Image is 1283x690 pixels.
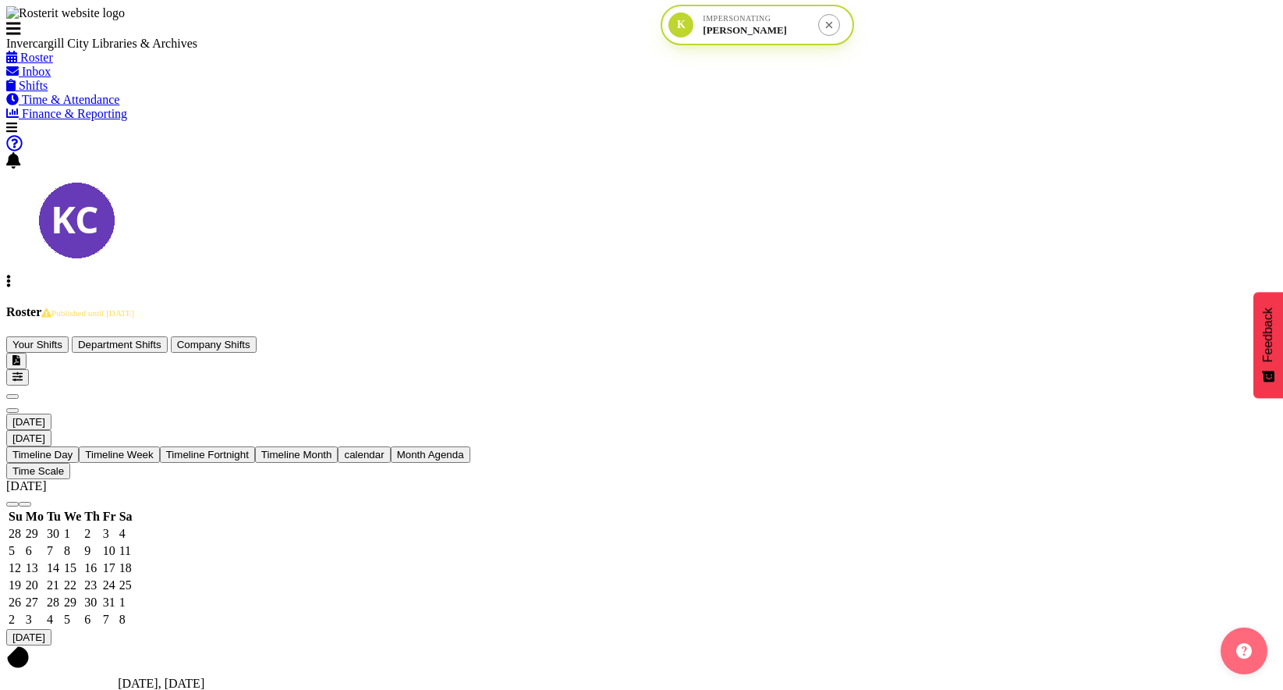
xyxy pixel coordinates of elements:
[47,578,59,592] span: Tuesday, October 21, 2025
[103,613,109,626] span: Friday, November 7, 2025
[6,305,1277,319] h4: Roster
[6,6,125,20] img: Rosterit website logo
[397,449,464,461] span: Month Agenda
[6,479,1277,493] div: title
[103,578,115,592] span: Friday, October 24, 2025
[177,339,250,350] span: Company Shifts
[64,561,76,574] span: Wednesday, October 15, 2025
[12,465,64,477] span: Time Scale
[72,336,168,353] button: Department Shifts
[64,596,76,609] span: Wednesday, October 29, 2025
[22,107,127,120] span: Finance & Reporting
[255,446,338,463] button: Timeline Month
[103,544,115,557] span: Friday, October 10, 2025
[26,561,38,574] span: Monday, October 13, 2025
[344,449,384,461] span: calendar
[119,544,131,557] span: Saturday, October 11, 2025
[9,544,15,557] span: Sunday, October 5, 2025
[6,414,1277,430] div: October 7, 2025
[119,613,126,626] span: Saturday, November 8, 2025
[26,613,32,626] span: Monday, November 3, 2025
[63,509,82,525] th: We
[84,544,90,557] span: Thursday, October 9, 2025
[84,613,90,626] span: Thursday, November 6, 2025
[103,596,115,609] span: Friday, October 31, 2025
[84,578,97,592] span: Thursday, October 23, 2025
[119,527,126,540] span: Saturday, October 4, 2025
[26,544,32,557] span: Monday, October 6, 2025
[6,336,69,353] button: Your Shifts
[119,561,132,574] span: Saturday, October 18, 2025
[84,527,90,540] span: Thursday, October 2, 2025
[6,353,27,369] button: Download a PDF of the roster for the current day
[6,629,51,646] button: Today
[119,596,126,609] span: Saturday, November 1, 2025
[64,544,70,557] span: Wednesday, October 8, 2025
[64,578,76,592] span: Wednesday, October 22, 2025
[20,51,53,64] span: Roster
[818,14,840,36] button: Stop impersonation
[103,527,109,540] span: Friday, October 3, 2025
[6,65,51,78] a: Inbox
[6,79,48,92] a: Shifts
[25,509,44,525] th: Mo
[84,596,97,609] span: Thursday, October 30, 2025
[79,446,159,463] button: Timeline Week
[1261,308,1275,362] span: Feedback
[6,430,51,446] button: Today
[12,449,73,461] span: Timeline Day
[22,93,120,106] span: Time & Attendance
[103,561,115,574] span: Friday, October 17, 2025
[37,181,115,259] img: keyu-chen11672.jpg
[6,502,19,507] button: previous month
[83,509,101,525] th: Th
[6,400,1277,414] div: next period
[9,561,21,574] span: Sunday, October 12, 2025
[6,446,79,463] button: Timeline Day
[47,544,53,557] span: Tuesday, October 7, 2025
[46,509,62,525] th: Tu
[9,613,15,626] span: Sunday, November 2, 2025
[119,578,132,592] span: Saturday, October 25, 2025
[64,613,70,626] span: Wednesday, November 5, 2025
[9,578,21,592] span: Sunday, October 19, 2025
[6,463,70,479] button: Time Scale
[1253,292,1283,398] button: Feedback - Show survey
[171,336,257,353] button: Company Shifts
[9,527,21,540] span: Sunday, September 28, 2025
[26,578,38,592] span: Monday, October 20, 2025
[85,449,153,461] span: Timeline Week
[6,369,29,386] button: Filter Shifts
[6,386,1277,400] div: previous period
[6,408,19,413] button: Next
[261,449,332,461] span: Timeline Month
[47,596,59,609] span: Tuesday, October 28, 2025
[6,93,119,106] a: Time & Attendance
[6,107,127,120] a: Finance & Reporting
[64,527,70,540] span: Wednesday, October 1, 2025
[166,449,249,461] span: Timeline Fortnight
[1236,643,1252,659] img: help-xxl-2.png
[8,509,23,525] th: Su
[22,65,51,78] span: Inbox
[118,677,204,690] span: [DATE], [DATE]
[19,79,48,92] span: Shifts
[12,432,45,444] span: [DATE]
[6,414,51,430] button: October 2025
[78,339,161,350] span: Department Shifts
[160,446,255,463] button: Fortnight
[338,446,390,463] button: Month
[47,527,59,540] span: Tuesday, September 30, 2025
[46,543,62,559] td: Tuesday, October 7, 2025
[6,37,240,51] div: Invercargill City Libraries & Archives
[19,502,31,507] button: next month
[12,339,62,350] span: Your Shifts
[9,596,21,609] span: Sunday, October 26, 2025
[47,561,59,574] span: Tuesday, October 14, 2025
[12,416,45,428] span: [DATE]
[47,613,53,626] span: Tuesday, November 4, 2025
[6,51,53,64] a: Roster
[26,596,38,609] span: Monday, October 27, 2025
[102,509,117,525] th: Fr
[84,561,97,574] span: Thursday, October 16, 2025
